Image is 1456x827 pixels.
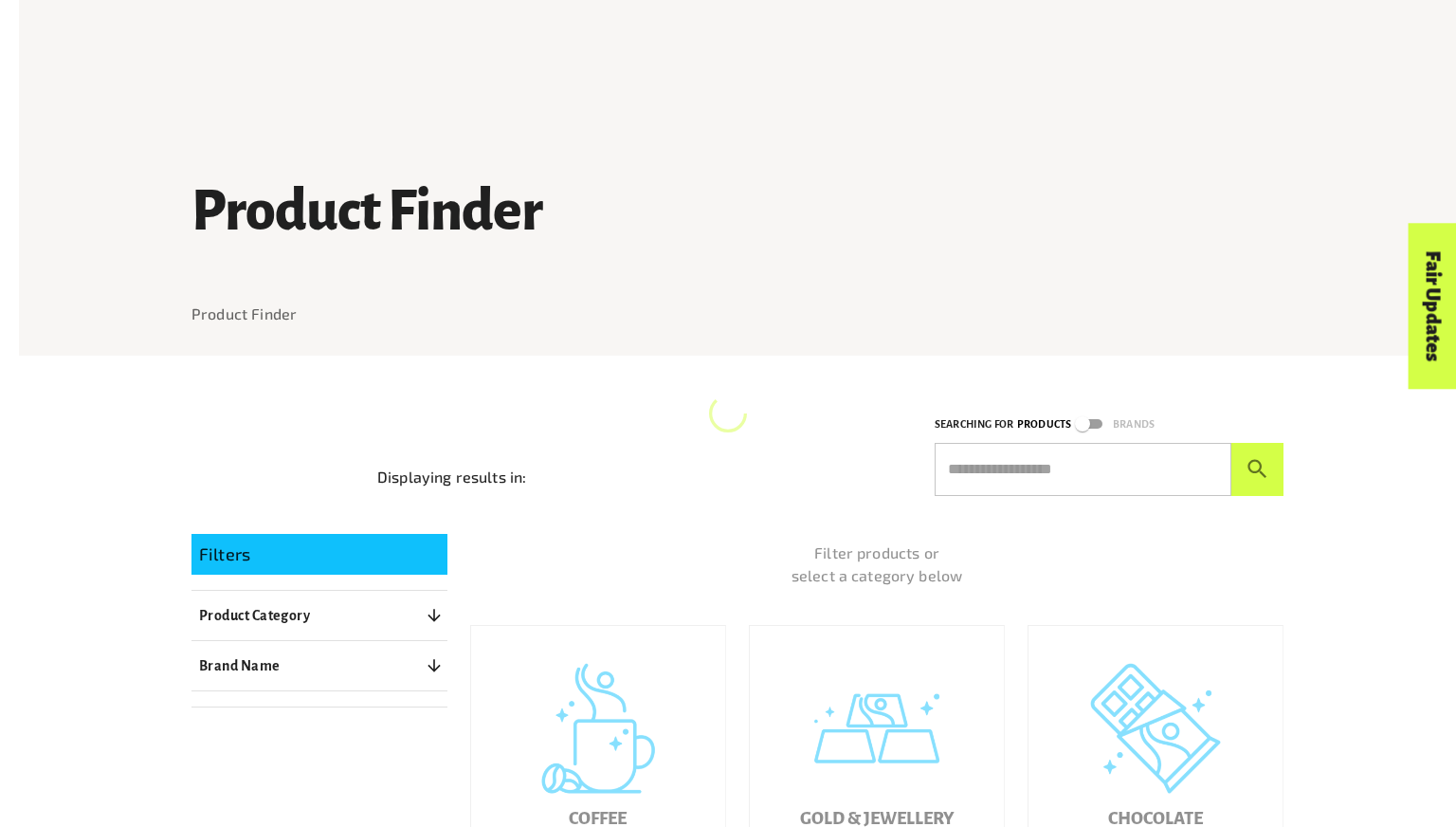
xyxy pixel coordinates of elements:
p: Products [1017,415,1071,433]
h1: Product Finder [191,181,1283,242]
p: Brand Name [199,654,281,677]
p: Filters [199,542,440,567]
p: Brands [1113,415,1155,433]
p: Searching for [935,415,1013,433]
a: Product Finder [191,304,297,322]
p: Filter products or select a category below [470,542,1283,587]
button: Brand Name [191,649,447,683]
p: Product Category [199,604,310,627]
p: Displaying results in: [377,466,526,488]
nav: breadcrumb [191,303,1283,325]
button: Product Category [191,598,447,633]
